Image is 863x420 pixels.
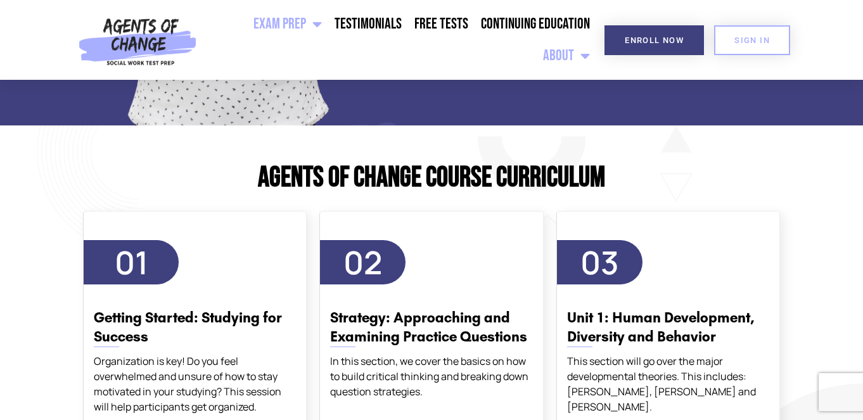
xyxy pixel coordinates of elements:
[115,241,148,284] span: 01
[537,40,596,72] a: About
[94,353,296,414] div: Organization is key! Do you feel overwhelmed and unsure of how to stay motivated in your studying...
[604,25,704,55] a: Enroll Now
[328,8,408,40] a: Testimonials
[330,353,532,399] div: In this section, we cover the basics on how to build critical thinking and breaking down question...
[567,309,769,347] h3: Unit 1: Human Development, Diversity and Behavior
[247,8,328,40] a: Exam Prep
[734,36,770,44] span: SIGN IN
[567,353,769,414] div: This section will go over the major developmental theories. This includes: [PERSON_NAME], [PERSON...
[77,163,786,192] h2: Agents of Change Course Curriculum
[343,241,382,284] span: 02
[714,25,790,55] a: SIGN IN
[475,8,596,40] a: Continuing Education
[408,8,475,40] a: Free Tests
[625,36,684,44] span: Enroll Now
[202,8,597,72] nav: Menu
[330,309,532,347] h3: Strategy: Approaching and Examining Practice Questions
[94,309,296,347] h3: Getting Started: Studying for Success
[580,241,619,284] span: 03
